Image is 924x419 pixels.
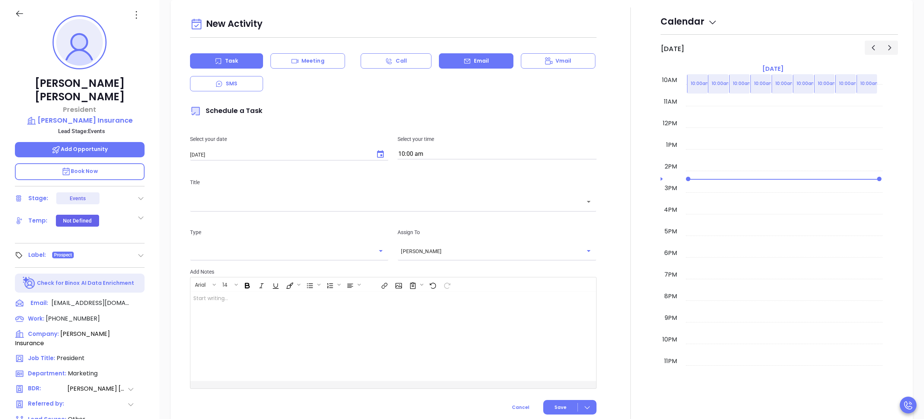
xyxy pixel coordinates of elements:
[28,354,55,362] span: Job Title:
[28,400,67,409] span: Referred by:
[219,278,233,291] button: 14
[190,135,389,143] p: Select your date
[46,314,100,323] span: [PHONE_NUMBER]
[665,141,678,149] div: 1pm
[226,80,237,88] p: SMS
[662,97,678,106] div: 11am
[56,19,103,66] img: profile-user
[67,384,127,394] span: [PERSON_NAME] [PERSON_NAME]
[57,354,85,362] span: President
[498,400,543,415] button: Cancel
[543,400,597,415] button: Save
[556,57,572,65] p: Vmail
[712,80,815,88] p: 10:00am Call [PERSON_NAME] to follow up
[225,57,238,65] p: Task
[343,278,363,291] span: Align
[661,119,678,128] div: 12pm
[19,126,145,136] p: Lead Stage: Events
[512,404,529,410] span: Cancel
[63,215,92,227] div: Not Defined
[190,268,597,276] p: Add Notes
[15,77,145,104] p: [PERSON_NAME] [PERSON_NAME]
[323,278,342,291] span: Insert Ordered List
[269,278,282,291] span: Underline
[661,76,678,85] div: 10am
[663,314,678,322] div: 9pm
[398,135,597,143] p: Select your time
[191,278,218,291] span: Font family
[661,45,684,53] h2: [DATE]
[15,330,110,347] span: [PERSON_NAME] Insurance
[219,281,231,286] span: 14
[70,192,86,204] div: Events
[440,278,453,291] span: Redo
[663,357,678,366] div: 11pm
[240,278,254,291] span: Bold
[190,15,597,34] div: New Activity
[661,15,718,28] span: Calendar
[554,404,566,411] span: Save
[31,299,48,308] span: Email:
[663,249,678,258] div: 6pm
[191,278,211,291] button: Arial
[376,246,386,256] button: Open
[775,80,879,88] p: 10:00am Call [PERSON_NAME] to follow up
[191,281,209,286] span: Arial
[663,162,678,171] div: 2pm
[474,57,489,65] p: Email
[797,80,900,88] p: 10:00am Call [PERSON_NAME] to follow up
[865,41,882,54] button: Previous day
[406,278,425,291] span: Surveys
[663,292,678,301] div: 8pm
[61,167,98,175] span: Book Now
[426,278,439,291] span: Undo
[301,57,325,65] p: Meeting
[583,196,594,207] button: Open
[15,104,145,114] p: President
[818,80,921,88] p: 10:00am Call [PERSON_NAME] to follow up
[733,80,836,88] p: 10:00am Call [PERSON_NAME] to follow up
[37,279,134,287] p: Check for Binox AI Data Enrichment
[28,193,48,204] div: Stage:
[28,315,44,322] span: Work :
[377,278,391,291] span: Insert link
[28,249,46,261] div: Label:
[661,335,678,344] div: 10pm
[398,228,597,236] p: Assign To
[54,251,72,259] span: Prospect
[28,384,67,394] span: BDR:
[218,278,240,291] span: Font size
[68,369,98,378] span: Marketing
[51,299,130,308] span: [EMAIL_ADDRESS][DOMAIN_NAME]
[190,106,263,115] span: Schedule a Task
[662,205,678,214] div: 4pm
[881,41,898,54] button: Next day
[283,278,302,291] span: Fill color or set the text color
[663,270,678,279] div: 7pm
[663,184,678,193] div: 3pm
[51,145,108,153] span: Add Opportunity
[373,147,388,162] button: Choose date, selected date is Oct 4, 2025
[392,278,405,291] span: Insert Image
[190,228,389,236] p: Type
[28,369,66,377] span: Department:
[583,246,594,256] button: Open
[691,80,794,88] p: 10:00am Call [PERSON_NAME] to follow up
[254,278,268,291] span: Italic
[28,215,48,226] div: Temp:
[190,151,370,158] input: MM/DD/YYYY
[15,115,145,126] a: [PERSON_NAME] Insurance
[761,64,785,74] a: [DATE]
[303,278,322,291] span: Insert Unordered List
[663,227,678,236] div: 5pm
[396,57,406,65] p: Call
[23,277,36,290] img: Ai-Enrich-DaqCidB-.svg
[28,330,59,338] span: Company:
[754,80,857,88] p: 10:00am Call [PERSON_NAME] to follow up
[190,178,597,186] p: Title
